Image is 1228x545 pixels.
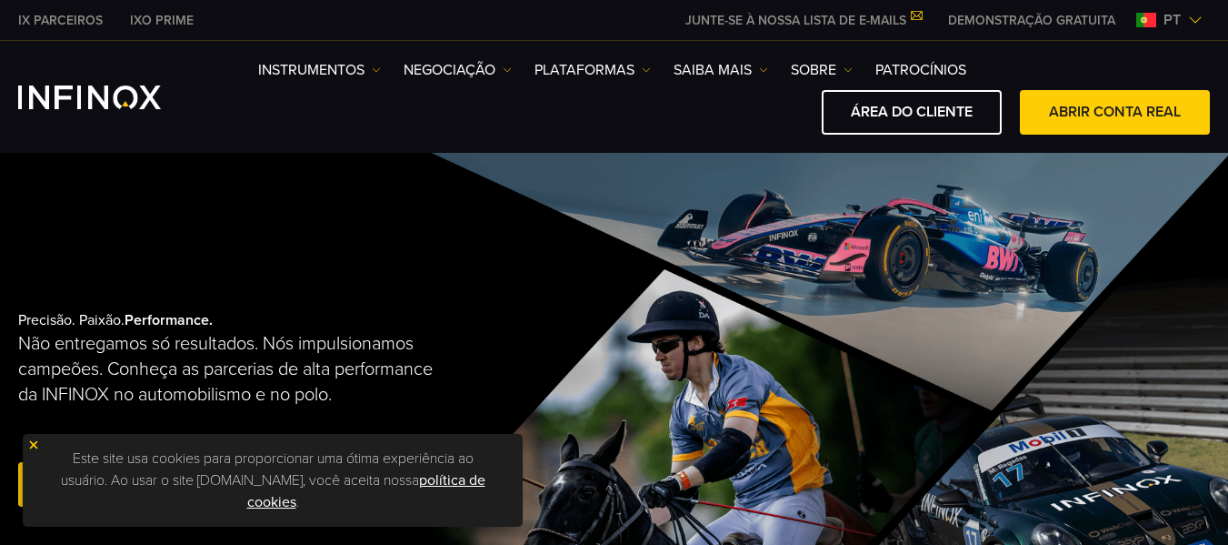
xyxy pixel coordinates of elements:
[27,439,40,451] img: yellow close icon
[116,11,207,30] a: INFINOX
[18,282,554,540] div: Precisão. Paixão.
[18,86,204,109] a: INFINOX Logo
[1156,9,1188,31] span: pt
[934,11,1129,30] a: INFINOX MENU
[125,311,213,329] strong: Performance.
[534,59,651,81] a: PLATAFORMAS
[875,59,966,81] a: Patrocínios
[18,331,447,408] p: Não entregamos só resultados. Nós impulsionamos campeões. Conheça as parcerias de alta performanc...
[791,59,853,81] a: SOBRE
[18,462,242,507] a: abra uma conta real
[674,59,768,81] a: Saiba mais
[672,13,934,28] a: JUNTE-SE À NOSSA LISTA DE E-MAILS
[404,59,512,81] a: NEGOCIAÇÃO
[258,59,381,81] a: Instrumentos
[1020,90,1210,135] a: ABRIR CONTA REAL
[5,11,116,30] a: INFINOX
[822,90,1002,135] a: ÁREA DO CLIENTE
[32,443,514,518] p: Este site usa cookies para proporcionar uma ótima experiência ao usuário. Ao usar o site [DOMAIN_...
